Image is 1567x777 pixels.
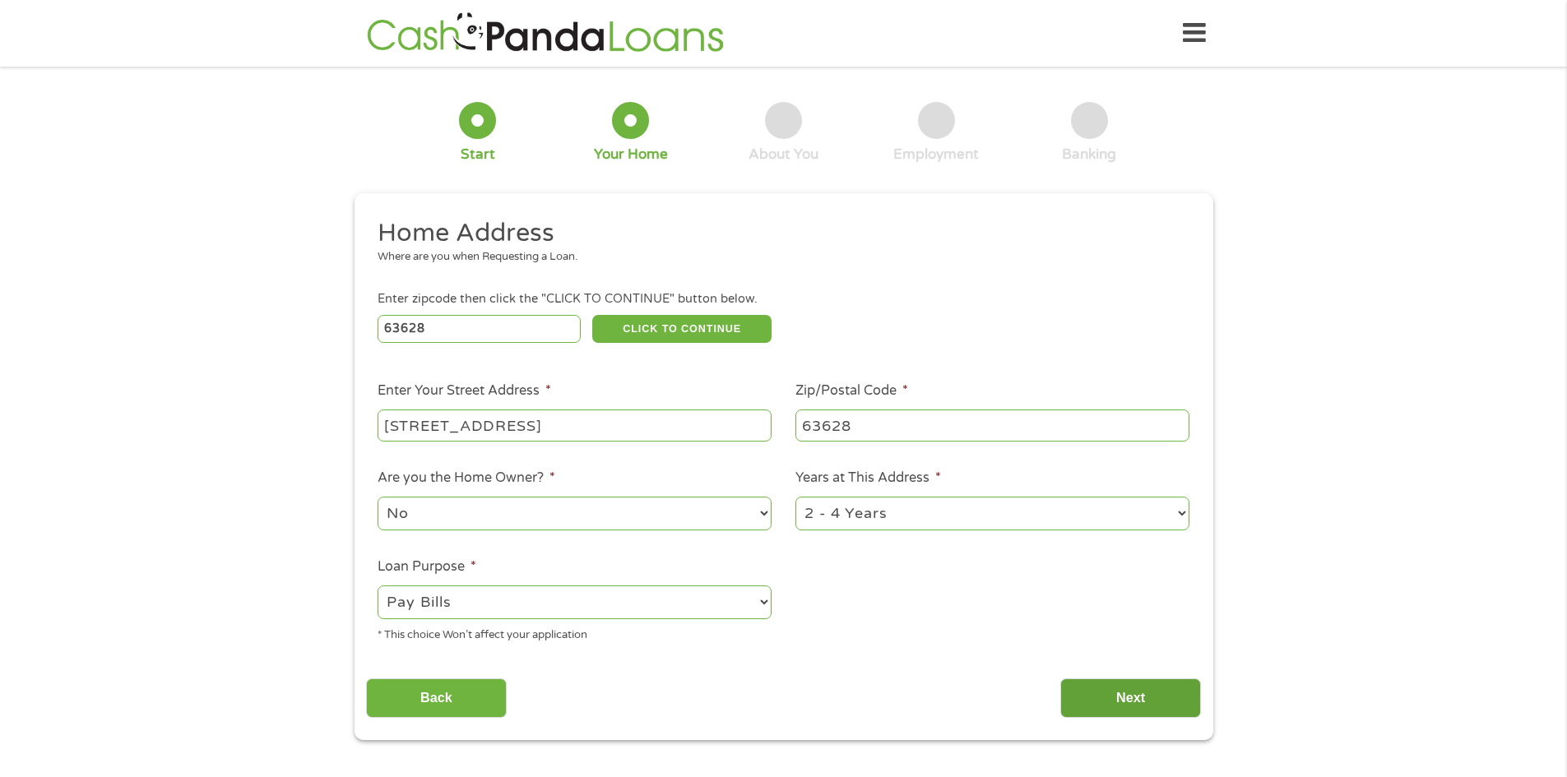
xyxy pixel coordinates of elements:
[1062,146,1116,164] div: Banking
[795,469,941,487] label: Years at This Address
[592,315,772,343] button: CLICK TO CONTINUE
[378,469,555,487] label: Are you the Home Owner?
[1060,678,1201,719] input: Next
[594,146,668,164] div: Your Home
[378,217,1177,250] h2: Home Address
[378,315,581,343] input: Enter Zipcode (e.g 01510)
[795,382,908,400] label: Zip/Postal Code
[378,622,772,644] div: * This choice Won’t affect your application
[378,290,1189,308] div: Enter zipcode then click the "CLICK TO CONTINUE" button below.
[378,249,1177,266] div: Where are you when Requesting a Loan.
[362,10,729,57] img: GetLoanNow Logo
[378,409,772,441] input: 1 Main Street
[461,146,495,164] div: Start
[893,146,979,164] div: Employment
[366,678,507,719] input: Back
[378,382,551,400] label: Enter Your Street Address
[378,558,476,576] label: Loan Purpose
[749,146,818,164] div: About You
